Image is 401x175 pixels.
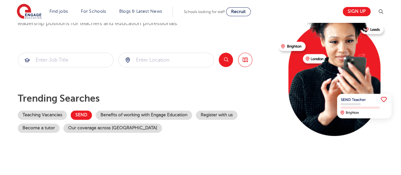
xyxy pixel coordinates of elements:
[17,4,42,20] img: Engage Education
[196,111,237,120] a: Register with us
[18,111,67,120] a: Teaching Vacancies
[63,124,162,133] a: Our coverage across [GEOGRAPHIC_DATA]
[49,9,68,14] a: Find jobs
[343,7,371,16] a: Sign up
[71,111,92,120] a: SEND
[119,53,214,67] input: Submit
[219,53,233,67] button: Search
[96,111,192,120] a: Benefits of working with Engage Education
[18,124,60,133] a: Become a tutor
[18,93,274,104] p: Trending searches
[118,53,214,67] div: Submit
[119,9,162,14] a: Blogs & Latest News
[231,9,246,14] span: Recruit
[18,53,113,67] div: Submit
[81,9,106,14] a: For Schools
[18,53,113,67] input: Submit
[226,7,251,16] a: Recruit
[184,10,225,14] span: Schools looking for staff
